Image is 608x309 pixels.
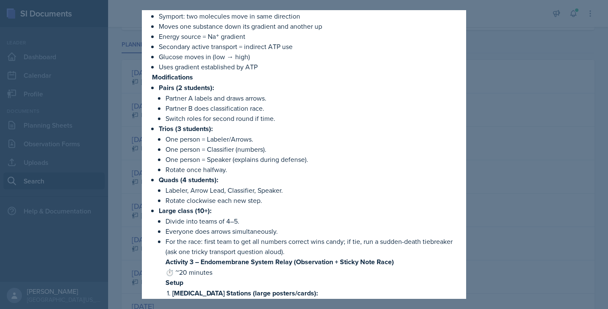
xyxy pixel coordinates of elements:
p: ⏱ ~20 minutes [166,267,456,277]
p: Rotate clockwise each new step. [166,195,456,205]
p: Rotate once halfway. [166,164,456,175]
p: One person = Speaker (explains during defense). [166,154,456,164]
strong: Quads (4 students): [159,175,218,185]
p: Glucose moves in (low → high) [159,52,456,62]
p: Switch roles for second round if time. [166,113,456,123]
p: Uses gradient established by ATP [159,62,456,72]
strong: Activity 3 – Endomembrane System Relay (Observation + Sticky Note Race) [166,257,394,267]
p: Partner A labels and draws arrows. [166,93,456,103]
p: Divide into teams of 4–5. [166,216,456,226]
p: One person = Classifier (numbers). [166,144,456,154]
p: Energy source = Na⁺ gradient [159,31,456,41]
strong: Pairs (2 students): [159,83,214,93]
p: For the race: first team to get all numbers correct wins candy; if tie, run a sudden-death tiebre... [166,236,456,257]
strong: Trios (3 students): [159,124,213,134]
p: Partner B does classification race. [166,103,456,113]
p: One person = Labeler/Arrows. [166,134,456,144]
p: Secondary active transport = indirect ATP use [159,41,456,52]
p: Everyone does arrows simultaneously. [166,226,456,236]
p: Labeler, Arrow Lead, Classifier, Speaker. [166,185,456,195]
p: Moves one substance down its gradient and another up [159,21,456,31]
strong: Setup [166,278,183,287]
strong: Modifications [152,72,193,82]
p: Nucleus [179,298,456,309]
strong: Large class (10+): [159,206,212,216]
strong: [MEDICAL_DATA] Stations (large posters/cards): [172,288,318,298]
p: Symport: two molecules move in same direction [159,11,456,21]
